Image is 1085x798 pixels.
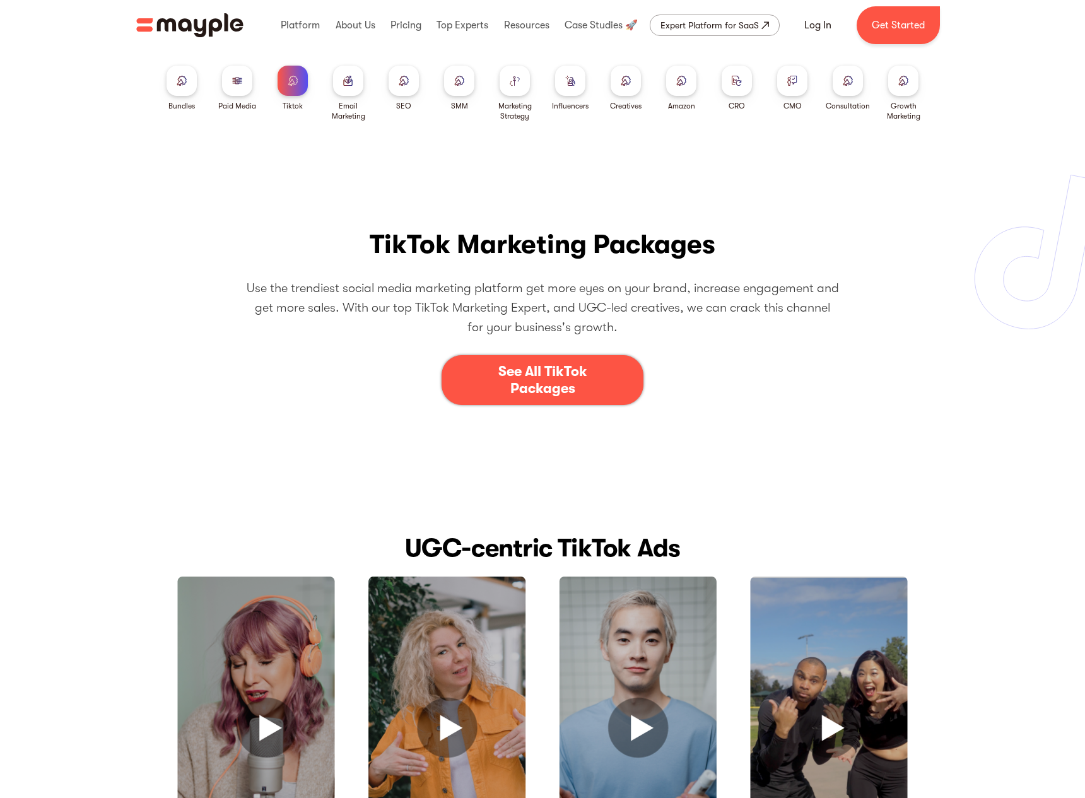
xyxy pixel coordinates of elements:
a: Log In [789,10,847,40]
div: Platform [278,5,323,45]
div: About Us [332,5,378,45]
div: CMO [783,101,802,111]
div: Creatives [610,101,642,111]
div: SEO [396,101,411,111]
div: Bundles [168,101,195,111]
h1: TikTok Marketing Packages [370,228,715,260]
a: Get Started [857,6,940,44]
div: CRO [729,101,745,111]
a: SEO [389,66,419,111]
a: See All TikTok Packages [442,355,643,405]
a: CMO [777,66,807,111]
div: Resources [501,5,553,45]
a: Influencers [552,66,589,111]
div: Consultation [826,101,870,111]
a: Growth Marketing [881,66,926,121]
div: See All TikTok Packages [480,363,605,397]
h2: UGC-centric TikTok Ads [136,531,949,566]
div: Top Experts [433,5,491,45]
a: Creatives [610,66,642,111]
a: Email Marketing [325,66,371,121]
a: Tiktok [278,66,308,111]
p: Use the trendiest social media marketing platform get more eyes on your brand, increase engagemen... [246,278,839,337]
div: SMM [451,101,468,111]
div: Pricing [387,5,425,45]
div: Growth Marketing [881,101,926,121]
div: Email Marketing [325,101,371,121]
a: Consultation [826,66,870,111]
div: Paid Media [218,101,256,111]
a: Paid Media [218,66,256,111]
img: Mayple logo [136,13,243,37]
div: Amazon [668,101,695,111]
a: Marketing Strategy [492,66,537,121]
a: home [136,13,243,37]
div: Tiktok [283,101,303,111]
div: Influencers [552,101,589,111]
div: Expert Platform for SaaS [660,18,759,33]
a: Expert Platform for SaaS [650,15,780,36]
a: Bundles [167,66,197,111]
a: Amazon [666,66,696,111]
div: Marketing Strategy [492,101,537,121]
a: SMM [444,66,474,111]
a: CRO [722,66,752,111]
